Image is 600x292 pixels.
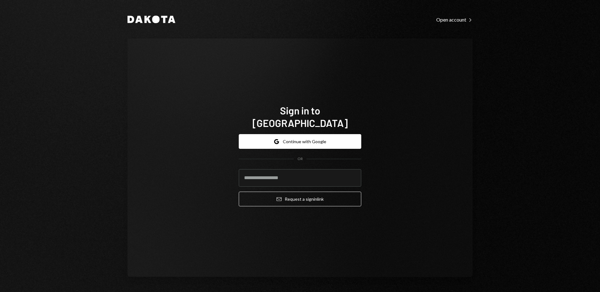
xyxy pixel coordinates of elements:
[239,104,361,129] h1: Sign in to [GEOGRAPHIC_DATA]
[297,156,303,162] div: OR
[239,192,361,206] button: Request a signinlink
[436,16,472,23] a: Open account
[239,134,361,149] button: Continue with Google
[436,17,472,23] div: Open account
